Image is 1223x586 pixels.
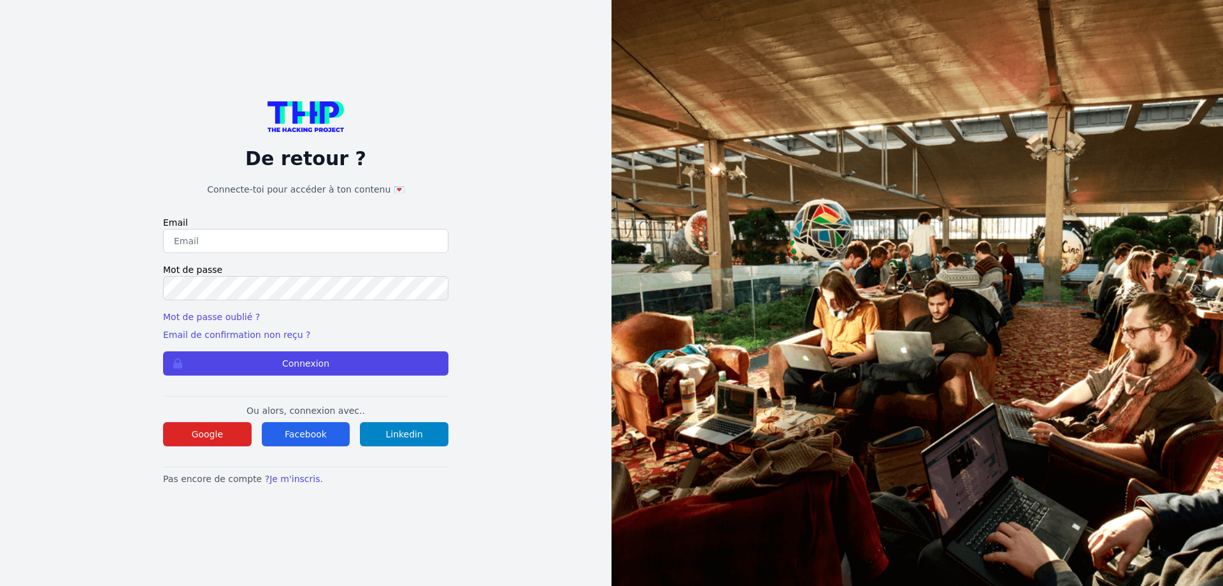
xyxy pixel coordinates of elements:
[163,147,448,170] p: De retour ?
[163,351,448,376] button: Connexion
[268,101,344,132] img: logo
[262,422,350,446] button: Facebook
[163,422,252,446] button: Google
[360,422,448,446] button: Linkedin
[163,472,448,485] p: Pas encore de compte ?
[163,330,310,340] a: Email de confirmation non reçu ?
[163,404,448,417] p: Ou alors, connexion avec..
[163,216,448,229] label: Email
[269,474,323,484] a: Je m'inscris.
[163,263,448,276] label: Mot de passe
[163,312,260,322] a: Mot de passe oublié ?
[163,183,448,196] h1: Connecte-toi pour accéder à ton contenu 💌
[163,229,448,253] input: Email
